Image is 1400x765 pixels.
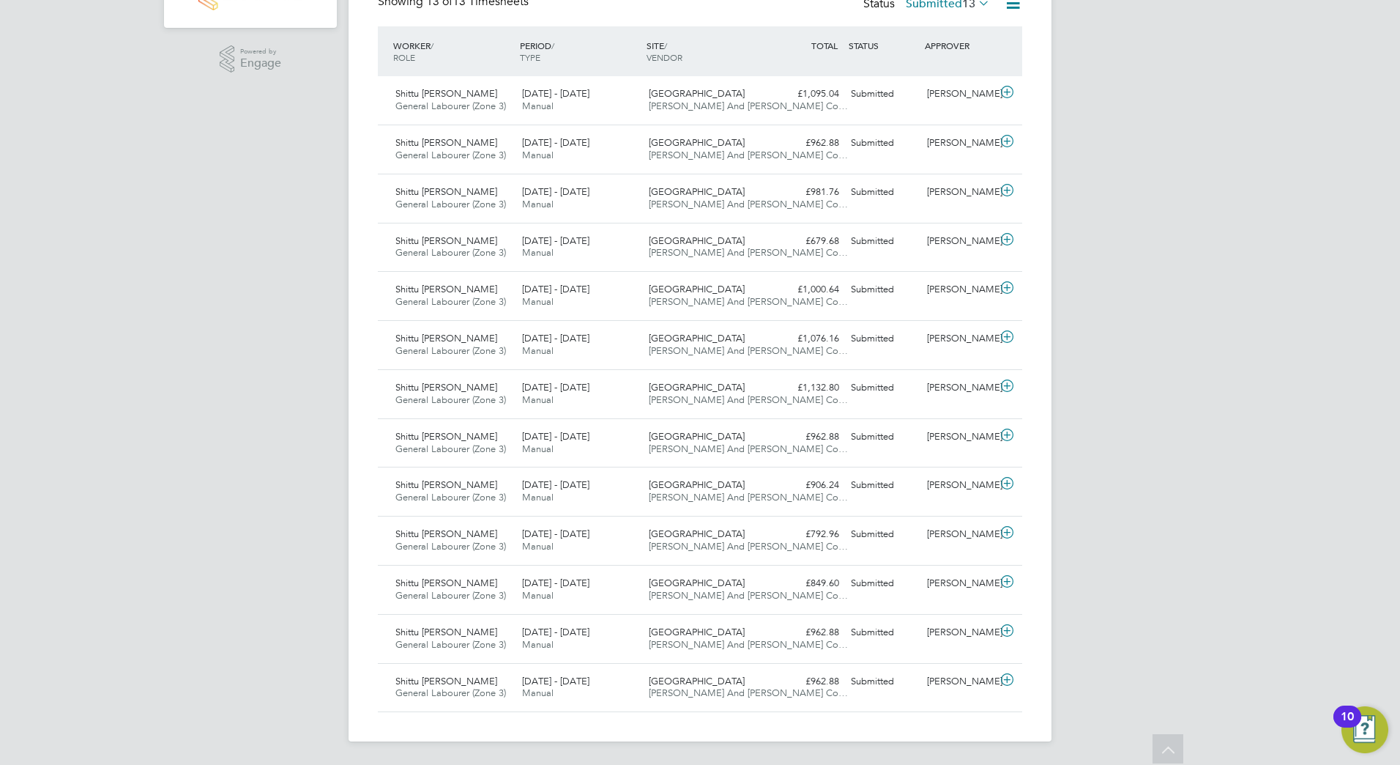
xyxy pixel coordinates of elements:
span: [DATE] - [DATE] [522,332,589,344]
span: Manual [522,295,554,308]
span: General Labourer (Zone 3) [395,443,506,455]
span: General Labourer (Zone 3) [395,246,506,259]
span: Manual [522,589,554,602]
div: [PERSON_NAME] [921,473,997,498]
span: [GEOGRAPHIC_DATA] [649,577,745,589]
div: [PERSON_NAME] [921,278,997,302]
div: [PERSON_NAME] [921,376,997,400]
span: Shittu [PERSON_NAME] [395,478,497,491]
span: / [664,40,667,51]
span: General Labourer (Zone 3) [395,393,506,406]
div: SITE [643,32,770,70]
span: Shittu [PERSON_NAME] [395,234,497,247]
span: [PERSON_NAME] And [PERSON_NAME] Co… [649,246,848,259]
div: £1,000.64 [769,278,845,302]
span: Manual [522,198,554,210]
div: [PERSON_NAME] [921,670,997,694]
span: General Labourer (Zone 3) [395,638,506,651]
span: [DATE] - [DATE] [522,87,589,100]
span: Shittu [PERSON_NAME] [395,675,497,687]
div: Submitted [845,376,921,400]
span: [DATE] - [DATE] [522,234,589,247]
span: [GEOGRAPHIC_DATA] [649,381,745,393]
span: [DATE] - [DATE] [522,430,589,443]
span: Engage [240,57,281,70]
span: [PERSON_NAME] And [PERSON_NAME] Co… [649,149,848,161]
span: Shittu [PERSON_NAME] [395,381,497,393]
span: [PERSON_NAME] And [PERSON_NAME] Co… [649,443,848,455]
div: £849.60 [769,572,845,596]
span: Shittu [PERSON_NAME] [395,283,497,295]
span: General Labourer (Zone 3) [395,491,506,503]
span: Shittu [PERSON_NAME] [395,136,497,149]
span: TYPE [520,51,540,63]
div: [PERSON_NAME] [921,621,997,645]
div: [PERSON_NAME] [921,82,997,106]
div: Submitted [845,229,921,254]
div: [PERSON_NAME] [921,229,997,254]
span: [DATE] - [DATE] [522,478,589,491]
span: Shittu [PERSON_NAME] [395,626,497,638]
span: [GEOGRAPHIC_DATA] [649,234,745,247]
span: [PERSON_NAME] And [PERSON_NAME] Co… [649,491,848,503]
div: £962.88 [769,425,845,449]
span: [DATE] - [DATE] [522,626,589,638]
span: [GEOGRAPHIC_DATA] [649,332,745,344]
div: £792.96 [769,522,845,547]
div: £962.88 [769,670,845,694]
div: Submitted [845,621,921,645]
span: [PERSON_NAME] And [PERSON_NAME] Co… [649,393,848,406]
span: [DATE] - [DATE] [522,283,589,295]
span: TOTAL [811,40,838,51]
span: Shittu [PERSON_NAME] [395,528,497,540]
div: Submitted [845,572,921,596]
div: £1,095.04 [769,82,845,106]
span: [GEOGRAPHIC_DATA] [649,626,745,638]
div: £906.24 [769,473,845,498]
span: [GEOGRAPHIC_DATA] [649,478,745,491]
div: [PERSON_NAME] [921,572,997,596]
span: Manual [522,638,554,651]
span: Manual [522,246,554,259]
span: Manual [522,540,554,552]
span: Shittu [PERSON_NAME] [395,577,497,589]
div: Submitted [845,522,921,547]
span: General Labourer (Zone 3) [395,540,506,552]
span: Manual [522,149,554,161]
span: [PERSON_NAME] And [PERSON_NAME] Co… [649,540,848,552]
div: [PERSON_NAME] [921,131,997,155]
span: [PERSON_NAME] And [PERSON_NAME] Co… [649,295,848,308]
span: [DATE] - [DATE] [522,528,589,540]
span: General Labourer (Zone 3) [395,589,506,602]
span: [PERSON_NAME] And [PERSON_NAME] Co… [649,687,848,699]
div: Submitted [845,180,921,204]
div: PERIOD [516,32,643,70]
span: [GEOGRAPHIC_DATA] [649,87,745,100]
span: / [551,40,554,51]
div: Submitted [845,82,921,106]
span: [GEOGRAPHIC_DATA] [649,136,745,149]
div: APPROVER [921,32,997,59]
div: Submitted [845,473,921,498]
span: [PERSON_NAME] And [PERSON_NAME] Co… [649,344,848,357]
div: £1,132.80 [769,376,845,400]
span: Manual [522,393,554,406]
span: [DATE] - [DATE] [522,577,589,589]
span: General Labourer (Zone 3) [395,198,506,210]
span: Manual [522,443,554,455]
span: Manual [522,344,554,357]
span: Shittu [PERSON_NAME] [395,185,497,198]
span: General Labourer (Zone 3) [395,344,506,357]
span: General Labourer (Zone 3) [395,100,506,112]
span: Shittu [PERSON_NAME] [395,87,497,100]
div: WORKER [390,32,516,70]
span: [GEOGRAPHIC_DATA] [649,675,745,687]
div: Submitted [845,425,921,449]
div: [PERSON_NAME] [921,327,997,351]
span: [DATE] - [DATE] [522,381,589,393]
span: [PERSON_NAME] And [PERSON_NAME] Co… [649,589,848,602]
span: [GEOGRAPHIC_DATA] [649,283,745,295]
span: VENDOR [647,51,682,63]
div: £981.76 [769,180,845,204]
div: [PERSON_NAME] [921,180,997,204]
